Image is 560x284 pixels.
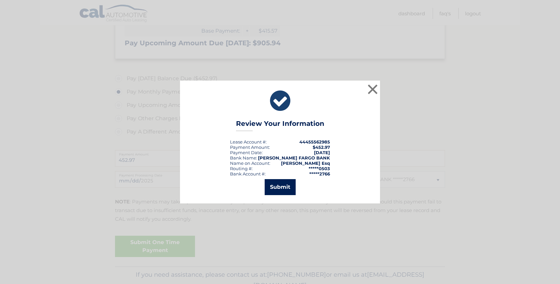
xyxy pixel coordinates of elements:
div: Bank Name: [230,155,257,160]
strong: [PERSON_NAME] FARGO BANK [258,155,330,160]
h3: Review Your Information [236,120,324,131]
div: : [230,150,263,155]
div: Payment Amount: [230,144,270,150]
span: Payment Date [230,150,262,155]
button: Submit [265,179,296,195]
div: Lease Account #: [230,139,267,144]
strong: 44455562985 [299,139,330,144]
strong: [PERSON_NAME] Esq [281,160,330,166]
div: Name on Account: [230,160,270,166]
span: [DATE] [314,150,330,155]
div: Bank Account #: [230,171,266,176]
span: $452.97 [313,144,330,150]
div: Routing #: [230,166,253,171]
button: × [366,83,379,96]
